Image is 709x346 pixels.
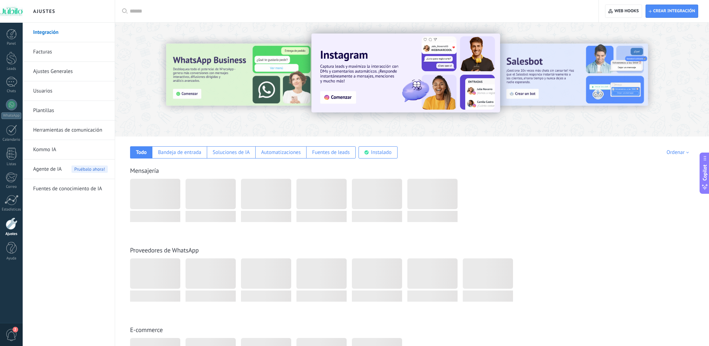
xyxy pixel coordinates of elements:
[33,62,108,81] a: Ajustes Generales
[33,160,62,179] span: Agente de IA
[311,34,500,112] img: Slide 1
[666,149,691,156] div: Ordenar
[23,101,115,120] li: Plantillas
[1,162,22,167] div: Listas
[71,165,108,173] span: Pruébalo ahora!
[23,140,115,160] li: Kommo IA
[261,149,301,156] div: Automatizaciones
[130,326,163,334] a: E-commerce
[23,42,115,62] li: Facturas
[23,81,115,101] li: Usuarios
[23,160,115,179] li: Agente de IA
[1,112,21,119] div: WhatsApp
[136,149,147,156] div: Todo
[653,8,695,14] span: Crear integración
[166,44,315,106] img: Slide 3
[213,149,250,156] div: Soluciones de IA
[646,5,698,18] button: Crear integración
[1,67,22,71] div: Leads
[23,62,115,81] li: Ajustes Generales
[371,149,392,156] div: Instalado
[33,179,108,199] a: Fuentes de conocimiento de IA
[23,120,115,140] li: Herramientas de comunicación
[13,327,18,332] span: 2
[1,138,22,142] div: Calendario
[499,44,648,106] img: Slide 2
[1,232,22,236] div: Ajustes
[605,5,642,18] button: Web hooks
[33,140,108,160] a: Kommo IA
[1,89,22,94] div: Chats
[130,167,159,175] a: Mensajería
[33,81,108,101] a: Usuarios
[1,207,22,212] div: Estadísticas
[130,246,199,254] a: Proveedores de WhatsApp
[23,179,115,198] li: Fuentes de conocimiento de IA
[1,185,22,189] div: Correo
[33,160,108,179] a: Agente de IAPruébalo ahora!
[33,23,108,42] a: Integración
[33,101,108,120] a: Plantillas
[701,164,708,181] span: Copilot
[33,42,108,62] a: Facturas
[158,149,201,156] div: Bandeja de entrada
[1,42,22,46] div: Panel
[1,256,22,261] div: Ayuda
[614,8,639,14] span: Web hooks
[312,149,350,156] div: Fuentes de leads
[23,23,115,42] li: Integración
[33,120,108,140] a: Herramientas de comunicación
